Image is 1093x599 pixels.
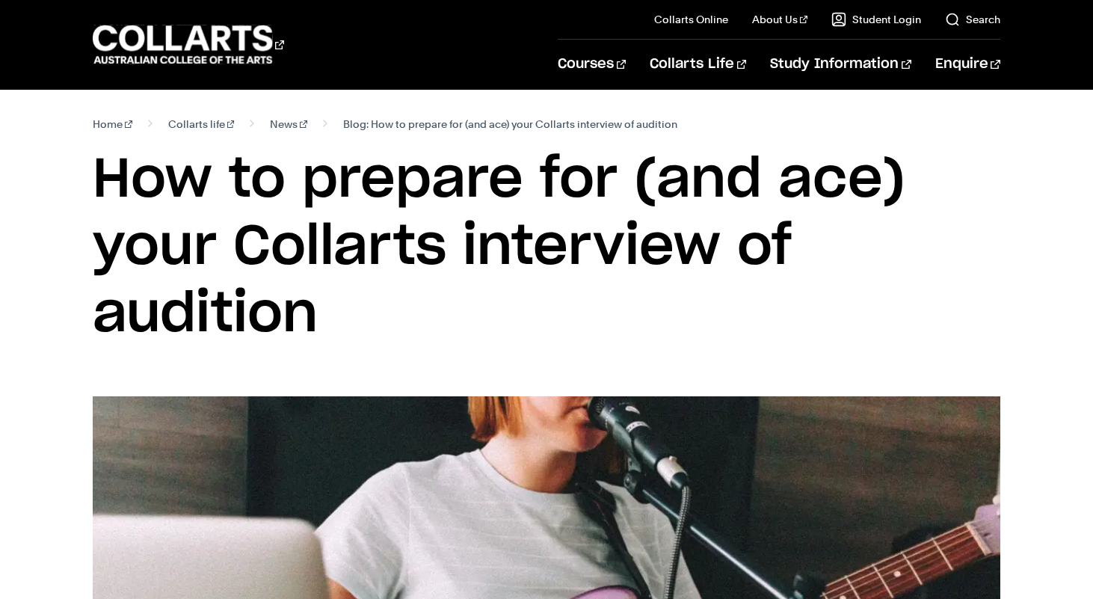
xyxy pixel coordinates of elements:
div: Go to homepage [93,23,284,66]
h1: How to prepare for (and ace) your Collarts interview of audition [93,147,1000,348]
a: Study Information [770,40,911,89]
a: Enquire [935,40,1000,89]
a: News [270,114,307,135]
a: Home [93,114,132,135]
a: About Us [752,12,807,27]
a: Student Login [831,12,921,27]
a: Collarts Online [654,12,728,27]
a: Collarts Life [650,40,746,89]
span: Blog: How to prepare for (and ace) your Collarts interview of audition [343,114,677,135]
a: Collarts life [168,114,235,135]
a: Courses [558,40,626,89]
a: Search [945,12,1000,27]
